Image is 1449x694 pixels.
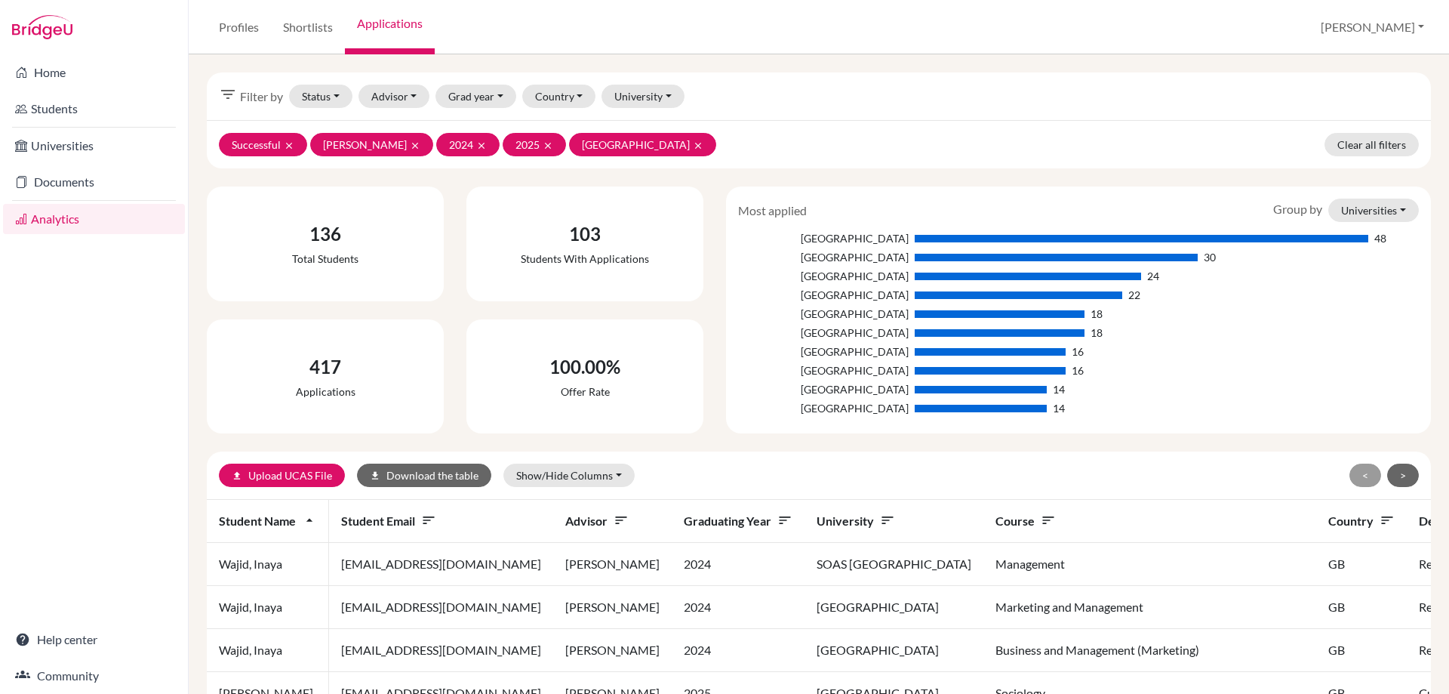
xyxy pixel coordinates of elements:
[693,140,703,151] i: clear
[296,384,355,399] div: Applications
[1053,400,1065,416] div: 14
[569,133,716,156] button: [GEOGRAPHIC_DATA]clear
[1091,325,1103,341] div: 18
[738,306,908,322] div: [GEOGRAPHIC_DATA]
[3,625,185,655] a: Help center
[553,543,672,586] td: [PERSON_NAME]
[284,140,294,151] i: clear
[738,362,908,378] div: [GEOGRAPHIC_DATA]
[436,133,500,156] button: 2024clear
[3,57,185,88] a: Home
[804,543,983,586] td: SOAS [GEOGRAPHIC_DATA]
[738,400,908,416] div: [GEOGRAPHIC_DATA]
[522,85,596,108] button: Country
[207,629,329,672] td: Wajid, Inaya
[565,514,629,528] span: Advisor
[738,325,908,341] div: [GEOGRAPHIC_DATA]
[1374,230,1386,246] div: 48
[503,464,635,487] button: Show/Hide Columns
[995,514,1056,528] span: Course
[289,85,352,108] button: Status
[219,85,237,103] i: filter_list
[983,629,1316,672] td: Business and Management (Marketing)
[521,221,649,248] div: 103
[358,85,430,108] button: Advisor
[614,513,629,528] i: sort
[476,140,487,151] i: clear
[292,221,358,248] div: 136
[1316,543,1407,586] td: GB
[3,661,185,691] a: Community
[521,251,649,267] div: Students with applications
[329,543,553,586] td: [EMAIL_ADDRESS][DOMAIN_NAME]
[553,586,672,629] td: [PERSON_NAME]
[421,513,436,528] i: sort
[1380,513,1395,528] i: sort
[1387,464,1419,487] button: >
[410,140,420,151] i: clear
[219,133,307,156] button: Successfulclear
[1262,199,1430,222] div: Group by
[1328,199,1419,222] button: Universities
[329,586,553,629] td: [EMAIL_ADDRESS][DOMAIN_NAME]
[738,268,908,284] div: [GEOGRAPHIC_DATA]
[1324,133,1419,156] a: Clear all filters
[543,140,553,151] i: clear
[684,514,792,528] span: Graduating year
[357,464,491,487] button: downloadDownload the table
[983,543,1316,586] td: Management
[302,513,317,528] i: arrow_drop_up
[738,287,908,303] div: [GEOGRAPHIC_DATA]
[727,202,818,220] div: Most applied
[817,514,895,528] span: University
[1128,287,1140,303] div: 22
[232,470,242,481] i: upload
[804,629,983,672] td: [GEOGRAPHIC_DATA]
[329,629,553,672] td: [EMAIL_ADDRESS][DOMAIN_NAME]
[549,353,620,381] div: 100.00%
[672,543,804,586] td: 2024
[3,131,185,161] a: Universities
[341,514,436,528] span: Student email
[1316,629,1407,672] td: GB
[804,586,983,629] td: [GEOGRAPHIC_DATA]
[503,133,566,156] button: 2025clear
[219,514,317,528] span: Student name
[12,15,72,39] img: Bridge-U
[553,629,672,672] td: [PERSON_NAME]
[1072,362,1084,378] div: 16
[672,586,804,629] td: 2024
[3,204,185,234] a: Analytics
[738,381,908,397] div: [GEOGRAPHIC_DATA]
[1349,464,1381,487] button: <
[1316,586,1407,629] td: GB
[3,94,185,124] a: Students
[3,167,185,197] a: Documents
[370,470,380,481] i: download
[738,230,908,246] div: [GEOGRAPHIC_DATA]
[1147,268,1159,284] div: 24
[310,133,433,156] button: [PERSON_NAME]clear
[1053,381,1065,397] div: 14
[549,384,620,399] div: Offer rate
[1041,513,1056,528] i: sort
[1314,13,1431,42] button: [PERSON_NAME]
[207,543,329,586] td: Wajid, Inaya
[738,344,908,359] div: [GEOGRAPHIC_DATA]
[435,85,516,108] button: Grad year
[880,513,895,528] i: sort
[777,513,792,528] i: sort
[1091,306,1103,322] div: 18
[207,586,329,629] td: Wajid, Inaya
[1328,514,1395,528] span: Country
[296,353,355,381] div: 417
[240,88,283,106] span: Filter by
[983,586,1316,629] td: Marketing and Management
[292,251,358,267] div: Total students
[738,249,908,265] div: [GEOGRAPHIC_DATA]
[1072,344,1084,359] div: 16
[672,629,804,672] td: 2024
[219,464,345,487] a: uploadUpload UCAS File
[601,85,685,108] button: University
[1204,249,1216,265] div: 30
